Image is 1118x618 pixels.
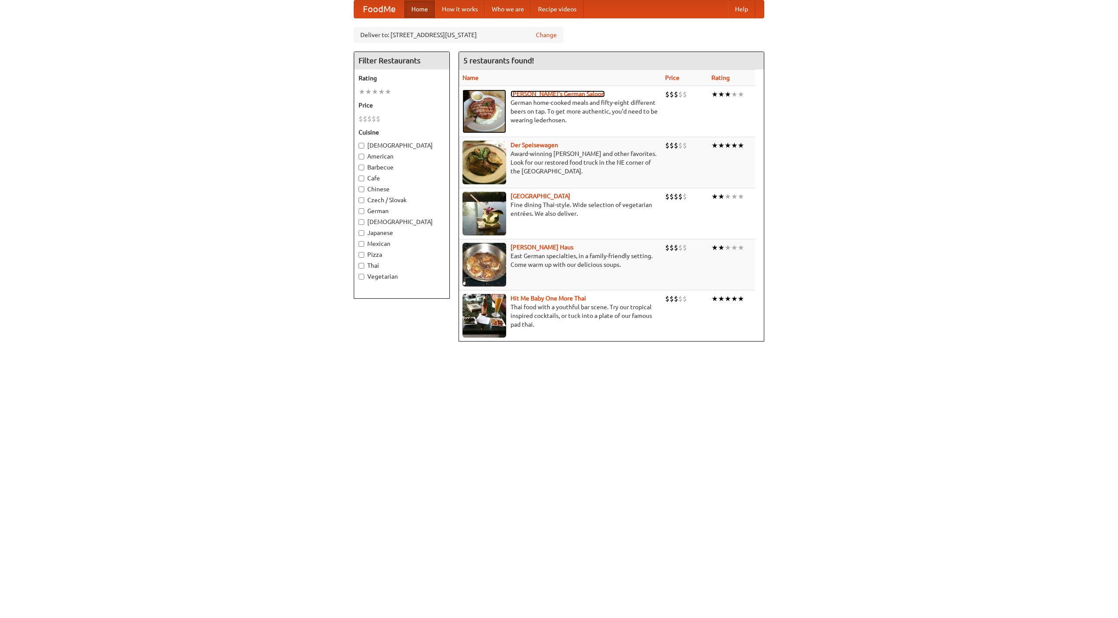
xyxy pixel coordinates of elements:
li: ★ [738,294,744,304]
li: ★ [738,141,744,150]
h5: Rating [359,74,445,83]
a: [PERSON_NAME] Haus [511,244,573,251]
label: Barbecue [359,163,445,172]
li: $ [683,294,687,304]
input: Barbecue [359,165,364,170]
li: ★ [711,141,718,150]
img: kohlhaus.jpg [462,243,506,287]
input: Japanese [359,230,364,236]
li: ★ [718,141,725,150]
a: FoodMe [354,0,404,18]
div: Deliver to: [STREET_ADDRESS][US_STATE] [354,27,563,43]
a: Rating [711,74,730,81]
li: ★ [711,192,718,201]
li: ★ [725,192,731,201]
li: ★ [718,243,725,252]
input: Mexican [359,241,364,247]
label: American [359,152,445,161]
li: $ [669,192,674,201]
li: $ [376,114,380,124]
a: [PERSON_NAME]'s German Saloon [511,90,605,97]
p: Fine dining Thai-style. Wide selection of vegetarian entrées. We also deliver. [462,200,658,218]
li: $ [683,243,687,252]
li: ★ [731,192,738,201]
li: $ [678,141,683,150]
input: [DEMOGRAPHIC_DATA] [359,143,364,148]
a: Change [536,31,557,39]
li: ★ [372,87,378,97]
li: ★ [359,87,365,97]
img: esthers.jpg [462,90,506,133]
li: $ [674,294,678,304]
li: $ [678,90,683,99]
label: Pizza [359,250,445,259]
li: $ [683,141,687,150]
input: Pizza [359,252,364,258]
li: ★ [731,243,738,252]
li: $ [669,141,674,150]
label: Vegetarian [359,272,445,281]
img: speisewagen.jpg [462,141,506,184]
a: Name [462,74,479,81]
a: How it works [435,0,485,18]
li: $ [674,192,678,201]
label: Mexican [359,239,445,248]
input: Thai [359,263,364,269]
label: [DEMOGRAPHIC_DATA] [359,141,445,150]
li: ★ [385,87,391,97]
li: ★ [725,90,731,99]
p: East German specialties, in a family-friendly setting. Come warm up with our delicious soups. [462,252,658,269]
li: ★ [738,90,744,99]
li: $ [367,114,372,124]
li: ★ [718,192,725,201]
label: Cafe [359,174,445,183]
input: Cafe [359,176,364,181]
input: German [359,208,364,214]
b: [GEOGRAPHIC_DATA] [511,193,570,200]
li: $ [674,90,678,99]
li: $ [678,294,683,304]
li: $ [674,243,678,252]
li: ★ [711,90,718,99]
a: Who we are [485,0,531,18]
h5: Price [359,101,445,110]
a: Recipe videos [531,0,583,18]
img: satay.jpg [462,192,506,235]
li: $ [678,243,683,252]
p: Award-winning [PERSON_NAME] and other favorites. Look for our restored food truck in the NE corne... [462,149,658,176]
li: $ [665,141,669,150]
li: $ [665,192,669,201]
li: $ [665,294,669,304]
li: ★ [738,192,744,201]
li: ★ [725,294,731,304]
li: $ [372,114,376,124]
li: ★ [738,243,744,252]
a: Hit Me Baby One More Thai [511,295,586,302]
input: Chinese [359,186,364,192]
input: American [359,154,364,159]
label: Chinese [359,185,445,193]
a: Help [728,0,755,18]
li: ★ [718,294,725,304]
li: $ [665,90,669,99]
li: $ [669,243,674,252]
a: Der Speisewagen [511,142,558,148]
li: ★ [725,243,731,252]
li: ★ [731,294,738,304]
li: $ [683,90,687,99]
li: $ [359,114,363,124]
img: babythai.jpg [462,294,506,338]
li: ★ [731,141,738,150]
li: $ [669,90,674,99]
h5: Cuisine [359,128,445,137]
label: Thai [359,261,445,270]
h4: Filter Restaurants [354,52,449,69]
input: Vegetarian [359,274,364,280]
a: Price [665,74,680,81]
label: Japanese [359,228,445,237]
li: ★ [711,294,718,304]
